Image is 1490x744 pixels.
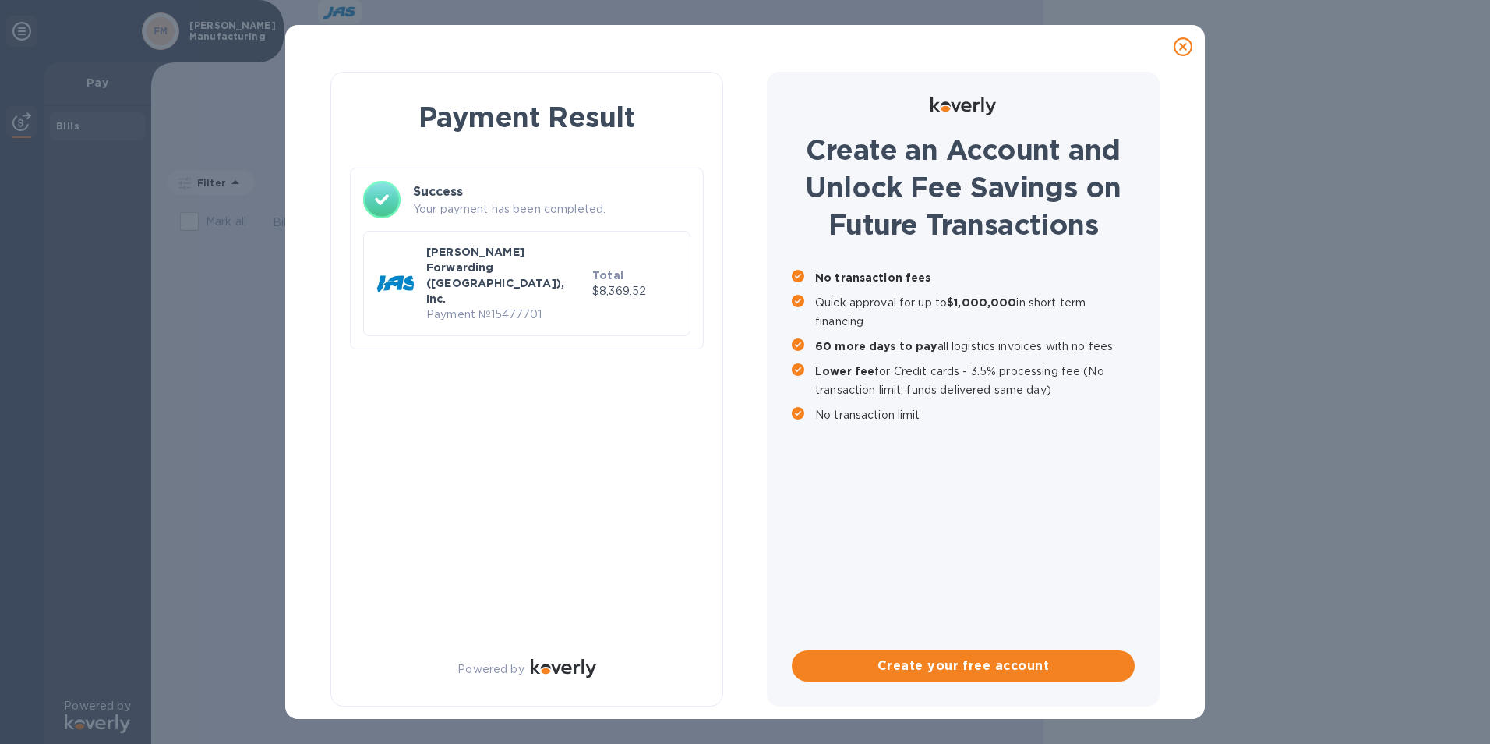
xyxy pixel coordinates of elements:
[815,271,931,284] b: No transaction fees
[815,362,1135,399] p: for Credit cards - 3.5% processing fee (No transaction limit, funds delivered same day)
[815,406,1135,424] p: No transaction limit
[947,296,1016,309] b: $1,000,000
[426,306,586,323] p: Payment № 15477701
[592,283,677,299] p: $8,369.52
[413,182,690,201] h3: Success
[356,97,697,136] h1: Payment Result
[457,661,524,678] p: Powered by
[804,657,1122,675] span: Create your free account
[426,244,586,306] p: [PERSON_NAME] Forwarding ([GEOGRAPHIC_DATA]), Inc.
[815,337,1135,356] p: all logistics invoices with no fees
[792,131,1135,243] h1: Create an Account and Unlock Fee Savings on Future Transactions
[930,97,996,115] img: Logo
[815,293,1135,331] p: Quick approval for up to in short term financing
[815,365,874,377] b: Lower fee
[592,269,623,282] b: Total
[792,650,1135,682] button: Create your free account
[531,659,596,678] img: Logo
[815,340,937,353] b: 60 more days to pay
[413,201,690,218] p: Your payment has been completed.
